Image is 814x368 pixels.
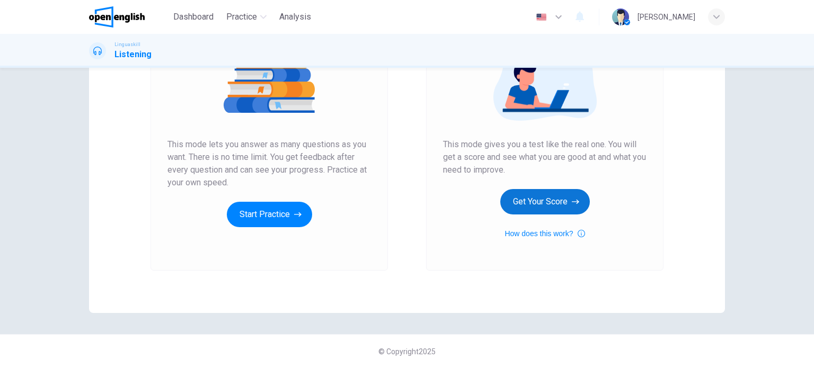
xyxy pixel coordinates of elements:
[505,227,585,240] button: How does this work?
[114,48,152,61] h1: Listening
[226,11,257,23] span: Practice
[167,138,371,189] span: This mode lets you answer as many questions as you want. There is no time limit. You get feedback...
[378,347,436,356] span: © Copyright 2025
[638,11,695,23] div: [PERSON_NAME]
[279,11,311,23] span: Analysis
[222,7,271,26] button: Practice
[612,8,629,25] img: Profile picture
[443,138,647,176] span: This mode gives you a test like the real one. You will get a score and see what you are good at a...
[89,6,145,28] img: OpenEnglish logo
[227,202,312,227] button: Start Practice
[275,7,315,26] button: Analysis
[173,11,214,23] span: Dashboard
[89,6,169,28] a: OpenEnglish logo
[500,189,590,214] button: Get Your Score
[114,41,140,48] span: Linguaskill
[535,13,548,21] img: en
[169,7,218,26] button: Dashboard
